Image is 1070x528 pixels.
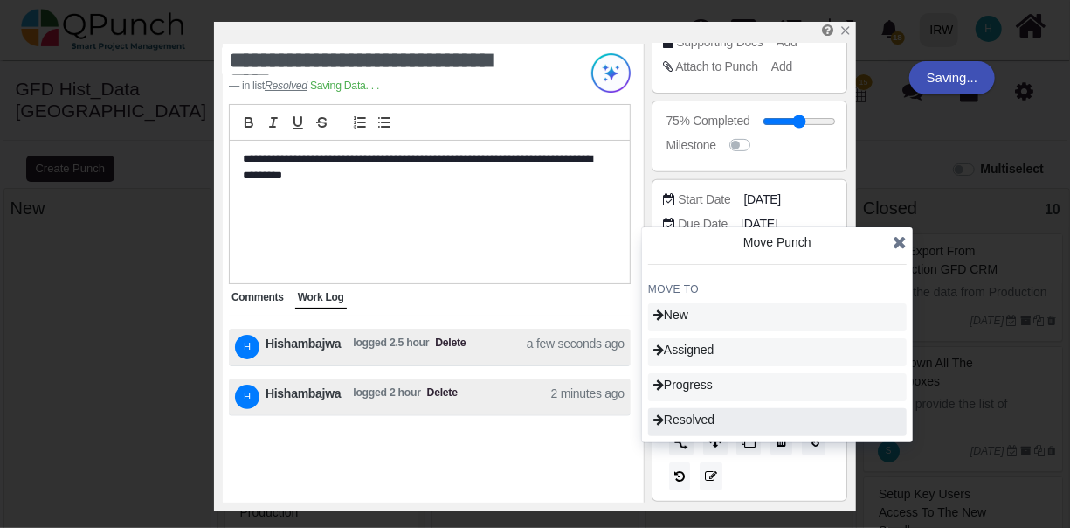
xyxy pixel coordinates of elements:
span: Hishambajwa [266,335,341,359]
div: Milestone [666,136,716,155]
i: Edit Punch [822,24,833,37]
h4: MOVE TO [648,282,907,296]
svg: x [839,24,852,37]
footer: in list [229,78,559,94]
span: . [366,80,369,92]
div: 75% Completed [666,112,750,130]
span: logged 2 hour [353,385,420,409]
span: Add [771,59,792,73]
div: Start Date [678,191,730,209]
u: Resolved [265,80,307,92]
span: Move Punch [743,235,811,249]
span: Saving Data [310,80,379,92]
span: New [653,308,688,322]
span: [DATE] [743,191,780,209]
div: Due Date [678,215,728,233]
div: Saving... [909,61,995,94]
span: . [371,80,374,92]
span: [DATE] [741,215,777,233]
button: Edit [700,462,722,490]
cite: Source Title [265,80,307,92]
span: 2 minutes ago [551,385,625,409]
span: Delete [427,385,458,409]
span: Progress [653,378,713,392]
span: a few seconds ago [527,335,625,359]
span: H [244,342,251,351]
button: History [669,462,690,490]
span: Delete [435,335,466,359]
div: Attach to Punch [675,58,758,76]
img: Try writing with AI [591,53,631,93]
a: x [839,24,852,38]
span: Resolved [653,413,714,427]
span: Assigned [653,343,714,357]
span: H [244,392,251,401]
span: Add [777,35,797,49]
span: . [376,80,379,92]
span: Comments [231,291,284,303]
span: Work Log [298,291,344,303]
span: logged 2.5 hour [353,335,429,359]
span: Hishambajwa [266,385,341,409]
